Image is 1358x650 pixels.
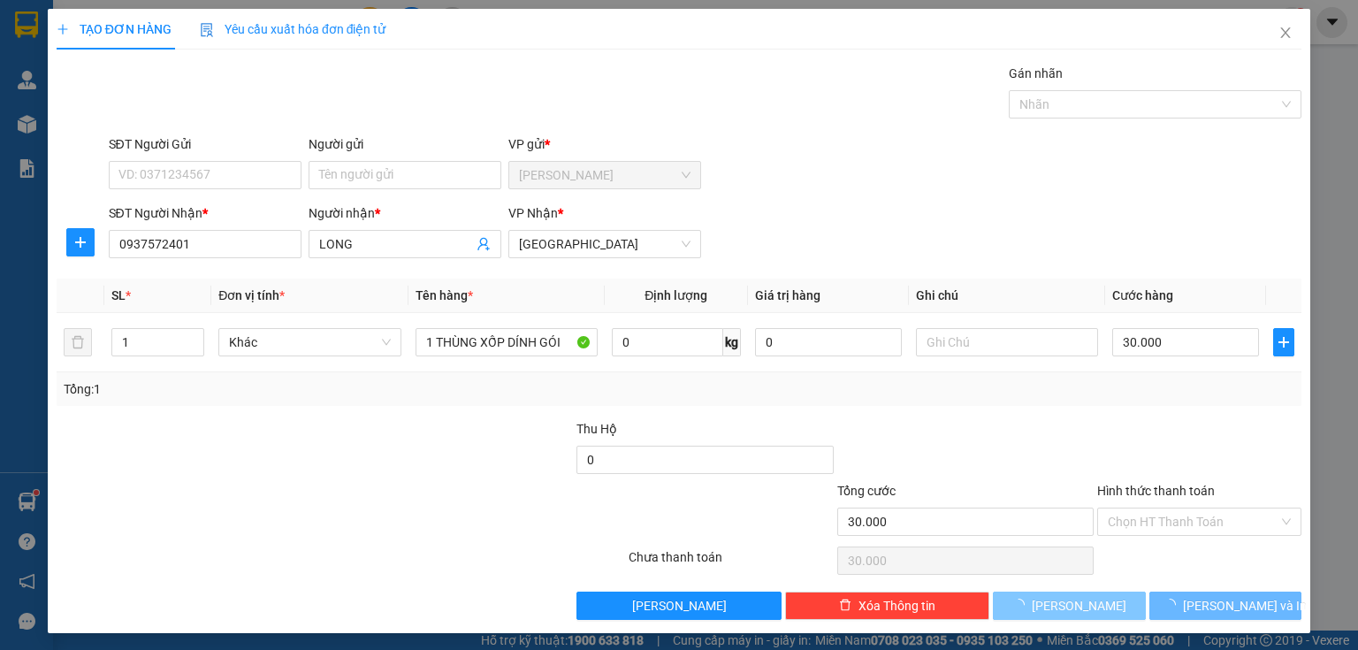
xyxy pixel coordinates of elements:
label: Gán nhãn [1009,66,1063,80]
span: loading [1163,599,1183,611]
input: VD: Bàn, Ghế [416,328,598,356]
span: [PERSON_NAME] [632,596,727,616]
span: Giá trị hàng [755,288,820,302]
button: [PERSON_NAME] và In [1149,592,1302,620]
span: Tên hàng [416,288,473,302]
span: close [1278,26,1293,40]
span: user-add [477,237,491,251]
div: VP gửi [508,134,701,154]
span: Yêu cầu xuất hóa đơn điện tử [200,22,386,36]
span: [PERSON_NAME] và In [1183,596,1307,616]
span: Sài Gòn [519,231,690,257]
span: plus [1274,335,1293,349]
div: SĐT Người Nhận [109,203,301,223]
span: Phan Rang [519,162,690,188]
span: Cước hàng [1112,288,1173,302]
button: deleteXóa Thông tin [785,592,989,620]
div: SĐT Người Gửi [109,134,301,154]
div: Tổng: 1 [64,379,525,399]
span: Xóa Thông tin [858,596,935,616]
span: [PERSON_NAME] [1032,596,1126,616]
span: SL [111,288,126,302]
span: loading [1012,599,1032,611]
div: Người nhận [309,203,501,223]
span: VP Nhận [508,206,558,220]
input: Ghi Chú [916,328,1098,356]
span: Tổng cước [837,484,896,498]
span: Đơn vị tính [218,288,285,302]
button: Close [1261,9,1310,58]
button: [PERSON_NAME] [576,592,781,620]
label: Hình thức thanh toán [1097,484,1215,498]
input: 0 [755,328,902,356]
div: Người gửi [309,134,501,154]
button: delete [64,328,92,356]
th: Ghi chú [909,279,1105,313]
span: plus [67,235,94,249]
button: [PERSON_NAME] [993,592,1146,620]
span: delete [839,599,851,613]
span: plus [57,23,69,35]
span: TẠO ĐƠN HÀNG [57,22,172,36]
button: plus [66,228,95,256]
span: Định lượng [645,288,707,302]
div: Chưa thanh toán [627,547,835,578]
button: plus [1273,328,1294,356]
span: Khác [229,329,390,356]
span: Thu Hộ [576,422,617,436]
span: kg [723,328,741,356]
img: icon [200,23,214,37]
